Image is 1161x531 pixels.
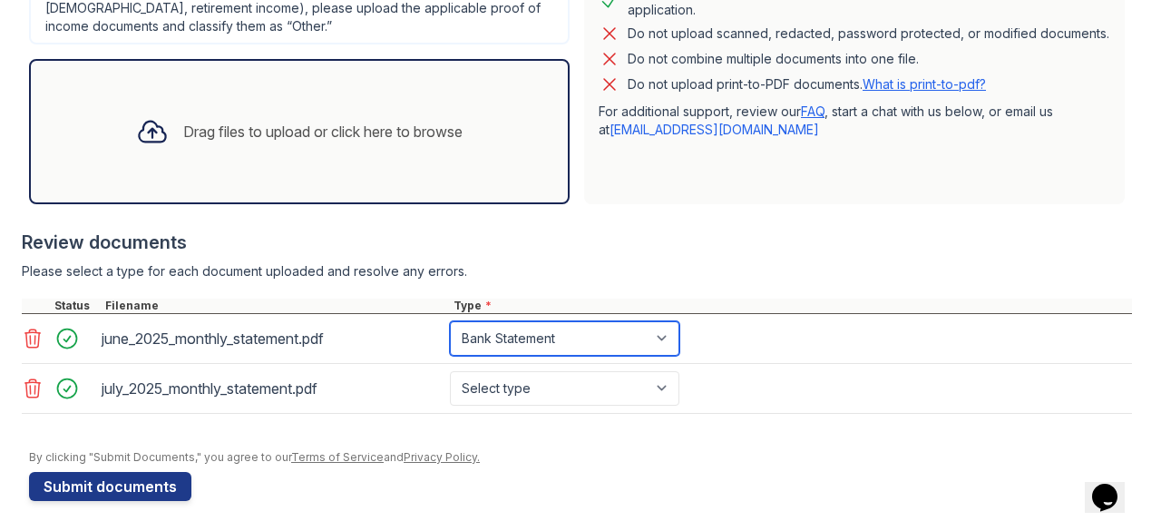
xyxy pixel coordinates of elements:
[628,23,1109,44] div: Do not upload scanned, redacted, password protected, or modified documents.
[628,75,986,93] p: Do not upload print-to-PDF documents.
[22,230,1132,255] div: Review documents
[863,76,986,92] a: What is print-to-pdf?
[628,48,919,70] div: Do not combine multiple documents into one file.
[29,450,1132,465] div: By clicking "Submit Documents," you agree to our and
[291,450,384,464] a: Terms of Service
[404,450,480,464] a: Privacy Policy.
[102,299,450,313] div: Filename
[599,103,1110,139] p: For additional support, review our , start a chat with us below, or email us at
[51,299,102,313] div: Status
[102,374,443,403] div: july_2025_monthly_statement.pdf
[183,121,463,143] div: Drag files to upload or click here to browse
[29,472,191,501] button: Submit documents
[450,299,1132,313] div: Type
[801,103,824,119] a: FAQ
[1085,458,1143,513] iframe: chat widget
[610,122,819,137] a: [EMAIL_ADDRESS][DOMAIN_NAME]
[22,262,1132,280] div: Please select a type for each document uploaded and resolve any errors.
[102,324,443,353] div: june_2025_monthly_statement.pdf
